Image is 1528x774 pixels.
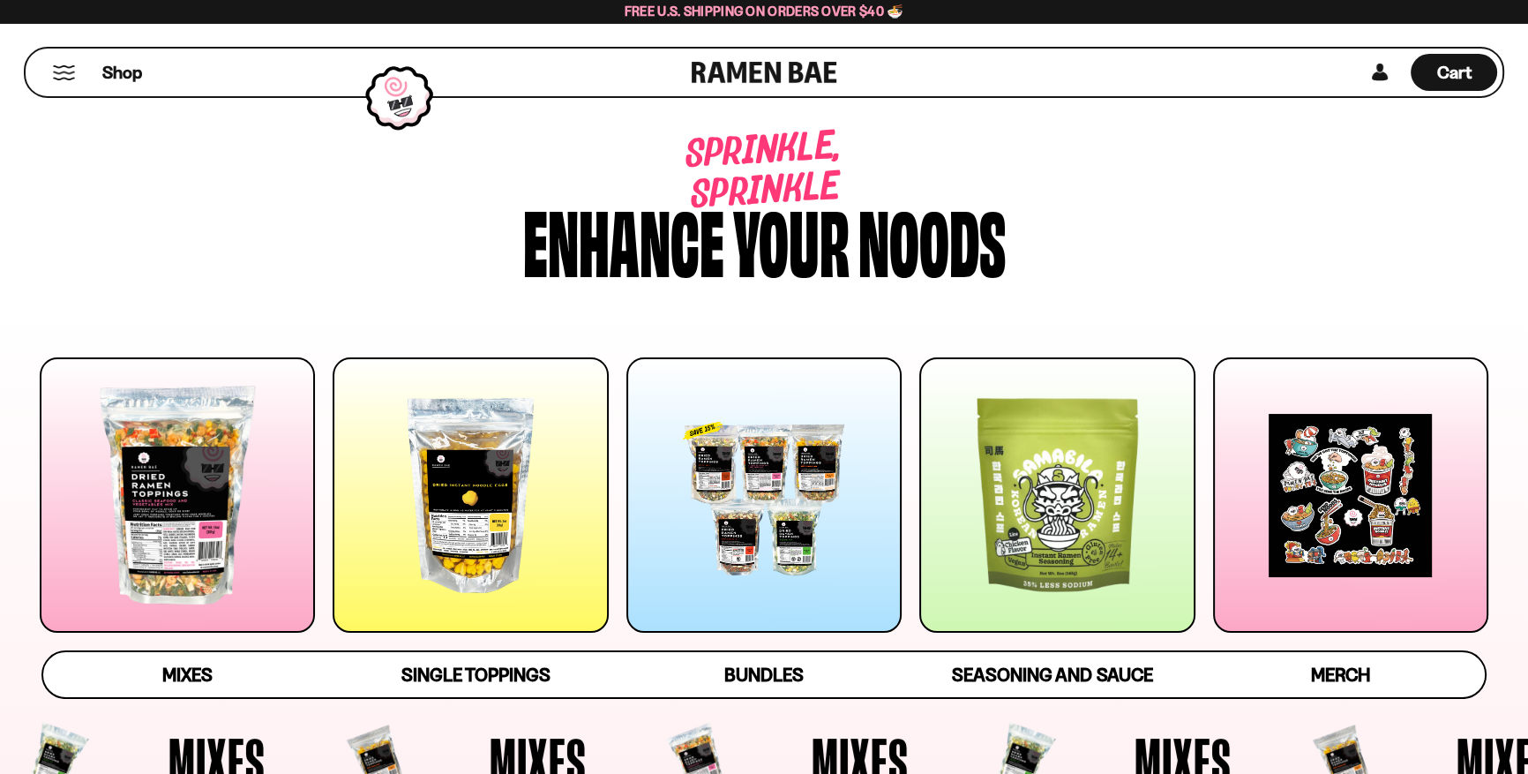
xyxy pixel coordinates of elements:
[401,664,550,686] span: Single Toppings
[858,197,1006,281] div: noods
[1196,652,1485,697] a: Merch
[52,65,76,80] button: Mobile Menu Trigger
[724,664,804,686] span: Bundles
[1311,664,1370,686] span: Merch
[162,664,213,686] span: Mixes
[102,54,142,91] a: Shop
[43,652,332,697] a: Mixes
[1411,49,1497,96] div: Cart
[952,664,1152,686] span: Seasoning and Sauce
[523,197,724,281] div: Enhance
[625,3,904,19] span: Free U.S. Shipping on Orders over $40 🍜
[733,197,850,281] div: your
[1437,62,1472,83] span: Cart
[102,61,142,85] span: Shop
[908,652,1196,697] a: Seasoning and Sauce
[620,652,909,697] a: Bundles
[332,652,620,697] a: Single Toppings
